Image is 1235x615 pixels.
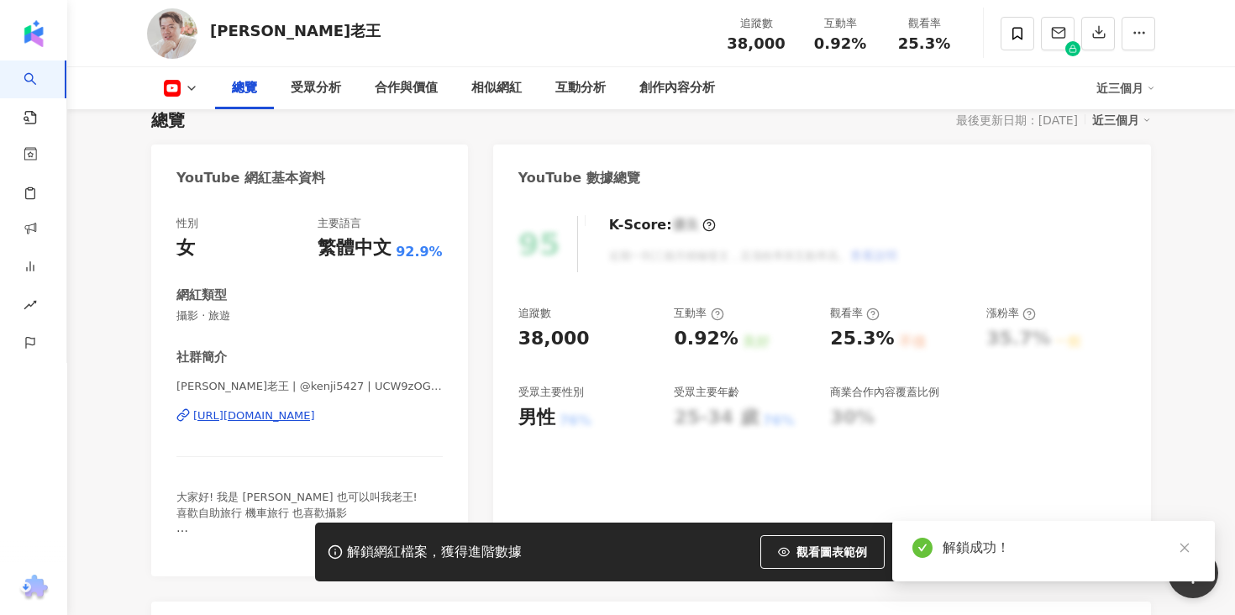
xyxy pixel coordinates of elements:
span: [PERSON_NAME]老王 | @kenji5427 | UCW9zOGmA0duYSIW3LJJg9kw [176,379,443,394]
div: 最後更新日期：[DATE] [956,113,1078,127]
div: 創作內容分析 [639,78,715,98]
div: 受眾主要性別 [518,385,584,400]
div: 解鎖網紅檔案，獲得進階數據 [347,544,522,561]
span: close [1179,542,1190,554]
div: 相似網紅 [471,78,522,98]
div: 互動分析 [555,78,606,98]
div: 38,000 [518,326,590,352]
div: 互動率 [674,306,723,321]
div: 近三個月 [1092,109,1151,131]
div: 0.92% [674,326,738,352]
div: 社群簡介 [176,349,227,366]
div: 受眾主要年齡 [674,385,739,400]
span: 攝影 · 旅遊 [176,308,443,323]
div: 25.3% [830,326,894,352]
span: 觀看圖表範例 [796,545,867,559]
div: 追蹤數 [724,15,788,32]
div: 觀看率 [830,306,880,321]
div: 主要語言 [318,216,361,231]
div: 近三個月 [1096,75,1155,102]
div: 商業合作內容覆蓋比例 [830,385,939,400]
div: 追蹤數 [518,306,551,321]
div: YouTube 網紅基本資料 [176,169,325,187]
div: 女 [176,235,195,261]
div: YouTube 數據總覽 [518,169,640,187]
div: [URL][DOMAIN_NAME] [193,408,315,423]
div: 男性 [518,405,555,431]
img: chrome extension [18,575,50,602]
img: KOL Avatar [147,8,197,59]
div: 觀看率 [892,15,956,32]
span: 38,000 [727,34,785,52]
span: 92.9% [396,243,443,261]
div: 總覽 [232,78,257,98]
span: rise [24,288,37,326]
div: K-Score : [609,216,716,234]
div: 受眾分析 [291,78,341,98]
div: [PERSON_NAME]老王 [210,20,381,41]
a: search [24,60,57,126]
span: 0.92% [814,35,866,52]
span: check-circle [912,538,933,558]
div: 漲粉率 [986,306,1036,321]
div: 性別 [176,216,198,231]
span: 25.3% [898,35,950,52]
div: 合作與價值 [375,78,438,98]
div: 互動率 [808,15,872,32]
div: 總覽 [151,108,185,132]
div: 繁體中文 [318,235,392,261]
div: 解鎖成功！ [943,538,1195,558]
a: [URL][DOMAIN_NAME] [176,408,443,423]
div: 網紅類型 [176,286,227,304]
img: logo icon [20,20,47,47]
button: 觀看圖表範例 [760,535,885,569]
